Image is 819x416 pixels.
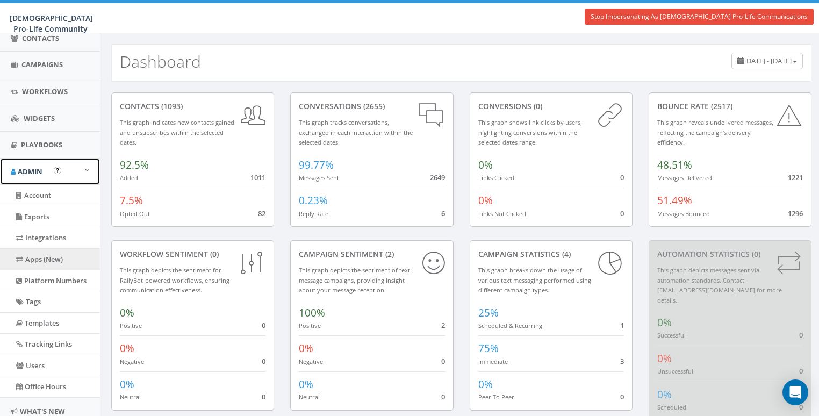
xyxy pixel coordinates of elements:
span: (0) [750,249,760,259]
small: Successful [657,331,686,339]
span: 0% [478,158,493,172]
span: 51.49% [657,193,692,207]
span: 1221 [788,173,803,182]
span: 0 [620,209,624,218]
span: (2655) [361,101,385,111]
span: 7.5% [120,193,143,207]
span: 0 [441,356,445,366]
small: Reply Rate [299,210,328,218]
span: 0% [657,388,672,401]
div: Bounce Rate [657,101,803,112]
div: Automation Statistics [657,249,803,260]
small: Scheduled [657,403,686,411]
span: 82 [258,209,265,218]
span: Admin [18,167,42,176]
span: (2517) [709,101,732,111]
span: (2) [383,249,394,259]
div: Campaign Sentiment [299,249,444,260]
span: 25% [478,306,499,320]
span: 1011 [250,173,265,182]
span: 0% [478,193,493,207]
small: This graph breaks down the usage of various text messaging performed using different campaign types. [478,266,591,294]
span: 0% [120,377,134,391]
small: Messages Sent [299,174,339,182]
span: 0% [657,315,672,329]
small: Neutral [120,393,141,401]
small: Links Clicked [478,174,514,182]
span: 75% [478,341,499,355]
div: Workflow Sentiment [120,249,265,260]
span: What's New [20,406,65,416]
span: 6 [441,209,445,218]
span: 100% [299,306,325,320]
span: 0 [262,320,265,330]
small: Opted Out [120,210,150,218]
span: 99.77% [299,158,334,172]
span: 0.23% [299,193,328,207]
span: 0 [262,356,265,366]
span: 0 [620,392,624,401]
div: Campaign Statistics [478,249,624,260]
span: 48.51% [657,158,692,172]
small: This graph depicts the sentiment of text message campaigns, providing insight about your message ... [299,266,410,294]
h2: Dashboard [120,53,201,70]
small: Scheduled & Recurring [478,321,542,329]
button: Open In-App Guide [54,167,61,174]
small: This graph reveals undelivered messages, reflecting the campaign's delivery efficiency. [657,118,773,146]
span: 1 [620,320,624,330]
span: 0% [120,341,134,355]
span: 2 [441,320,445,330]
small: Negative [299,357,323,365]
span: [DEMOGRAPHIC_DATA] Pro-Life Community [10,13,93,34]
span: 2649 [430,173,445,182]
span: 0% [120,306,134,320]
small: Links Not Clicked [478,210,526,218]
span: 1296 [788,209,803,218]
span: 0% [478,377,493,391]
small: This graph shows link clicks by users, highlighting conversions within the selected dates range. [478,118,582,146]
span: 0 [799,366,803,376]
small: Unsuccessful [657,367,693,375]
span: 0 [799,402,803,412]
span: Playbooks [21,140,62,149]
small: This graph depicts messages sent via automation standards. Contact [EMAIL_ADDRESS][DOMAIN_NAME] f... [657,266,782,304]
span: 0% [299,341,313,355]
div: Open Intercom Messenger [782,379,808,405]
small: Immediate [478,357,508,365]
span: 0 [262,392,265,401]
small: Added [120,174,138,182]
span: (1093) [159,101,183,111]
span: (0) [208,249,219,259]
small: Messages Delivered [657,174,712,182]
span: (4) [560,249,571,259]
small: Messages Bounced [657,210,710,218]
span: Contacts [22,33,59,43]
small: This graph depicts the sentiment for RallyBot-powered workflows, ensuring communication effective... [120,266,229,294]
span: 0% [299,377,313,391]
div: contacts [120,101,265,112]
span: 0% [657,352,672,365]
span: 0 [441,392,445,401]
div: conversions [478,101,624,112]
small: This graph indicates new contacts gained and unsubscribes within the selected dates. [120,118,234,146]
span: 3 [620,356,624,366]
span: Workflows [22,87,68,96]
span: Campaigns [21,60,63,69]
small: Peer To Peer [478,393,514,401]
span: 0 [620,173,624,182]
small: Neutral [299,393,320,401]
span: [DATE] - [DATE] [744,56,792,66]
small: Negative [120,357,144,365]
small: This graph tracks conversations, exchanged in each interaction within the selected dates. [299,118,413,146]
small: Positive [120,321,142,329]
span: Widgets [24,113,55,123]
small: Positive [299,321,321,329]
a: Stop Impersonating As [DEMOGRAPHIC_DATA] Pro-Life Communications [585,9,814,25]
span: 92.5% [120,158,149,172]
span: (0) [531,101,542,111]
div: conversations [299,101,444,112]
span: 0 [799,330,803,340]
